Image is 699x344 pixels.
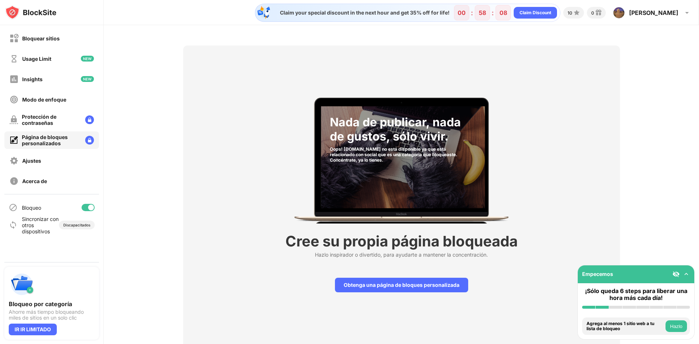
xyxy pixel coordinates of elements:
img: points-small.svg [572,8,581,17]
img: password-protection-off.svg [9,115,18,124]
div: Bloqueo por categoría [9,300,95,308]
div: Obtenga una página de bloques personalizada [335,278,468,292]
img: lock-menu.svg [85,136,94,145]
img: block-off.svg [9,34,19,43]
div: Hazlo inspirador o divertido, para ayudarte a mantener la concentración. [315,252,488,260]
div: Claim your special discount in the next hour and get 35% off for life! [276,9,450,16]
div: Cree su propia página bloqueada [285,232,518,250]
img: category-socialNetworksAndOnlineCommunities-001.jpg [321,106,485,208]
img: reward-small.svg [594,8,603,17]
img: new-icon.svg [81,76,94,82]
div: Modo de enfoque [22,96,66,103]
div: Bloquear sitios [22,35,60,41]
div: : [469,7,475,19]
div: 10 [568,10,572,16]
div: IR IR LIMITADO [9,324,57,335]
img: insights-off.svg [9,75,19,84]
div: Claim Discount [520,9,551,16]
div: : [490,7,495,19]
img: ACg8ocJG3cqzsQUA7Mx2Wy6oDknXswM2TzZkG3yhWrBlIiu6pAngc02L=s96-c [613,7,625,19]
div: Empecemos [582,271,613,277]
img: settings-off.svg [9,156,19,165]
img: blocking-icon.svg [9,203,17,212]
div: [PERSON_NAME] [629,9,678,16]
div: 0 [591,10,594,16]
div: ¡Sólo queda 6 steps para liberar una hora más cada día! [582,288,690,301]
div: 00 [458,9,466,16]
div: Discapacitados [63,223,90,227]
img: new-icon.svg [81,56,94,62]
div: Bloqueo [22,205,41,211]
img: specialOfferDiscount.svg [257,5,271,20]
button: Hazlo [666,320,687,332]
div: Insights [22,76,43,82]
img: logo-blocksite.svg [5,5,56,20]
div: Página de bloques personalizados [22,134,79,146]
img: omni-setup-toggle.svg [683,270,690,278]
div: Acerca de [22,178,47,184]
div: Ajustes [22,158,41,164]
img: lock-menu.svg [85,115,94,124]
div: Sincronizar con otros dispositivos [22,216,59,234]
div: Nada de publicar, nada de gustos, sólo vivir. [330,115,463,143]
img: about-off.svg [9,177,19,186]
div: Protección de contraseñas [22,114,79,126]
img: time-usage-off.svg [9,54,19,63]
img: customize-block-page-on.svg [9,136,18,145]
img: eye-not-visible.svg [672,270,680,278]
div: Agrega al menos 1 sitio web a tu lista de bloqueo [587,321,664,332]
div: 58 [479,9,486,16]
img: push-categories.svg [9,271,35,297]
div: Ahorre más tiempo bloqueando miles de sitios en un solo clic [9,309,95,321]
div: Usage Limit [22,56,51,62]
img: focus-off.svg [9,95,19,104]
div: 08 [499,9,507,16]
img: sync-icon.svg [9,221,17,229]
div: Oops! [DOMAIN_NAME] no está disponible ya que está relacionado con social que es una categoría qu... [330,146,463,163]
